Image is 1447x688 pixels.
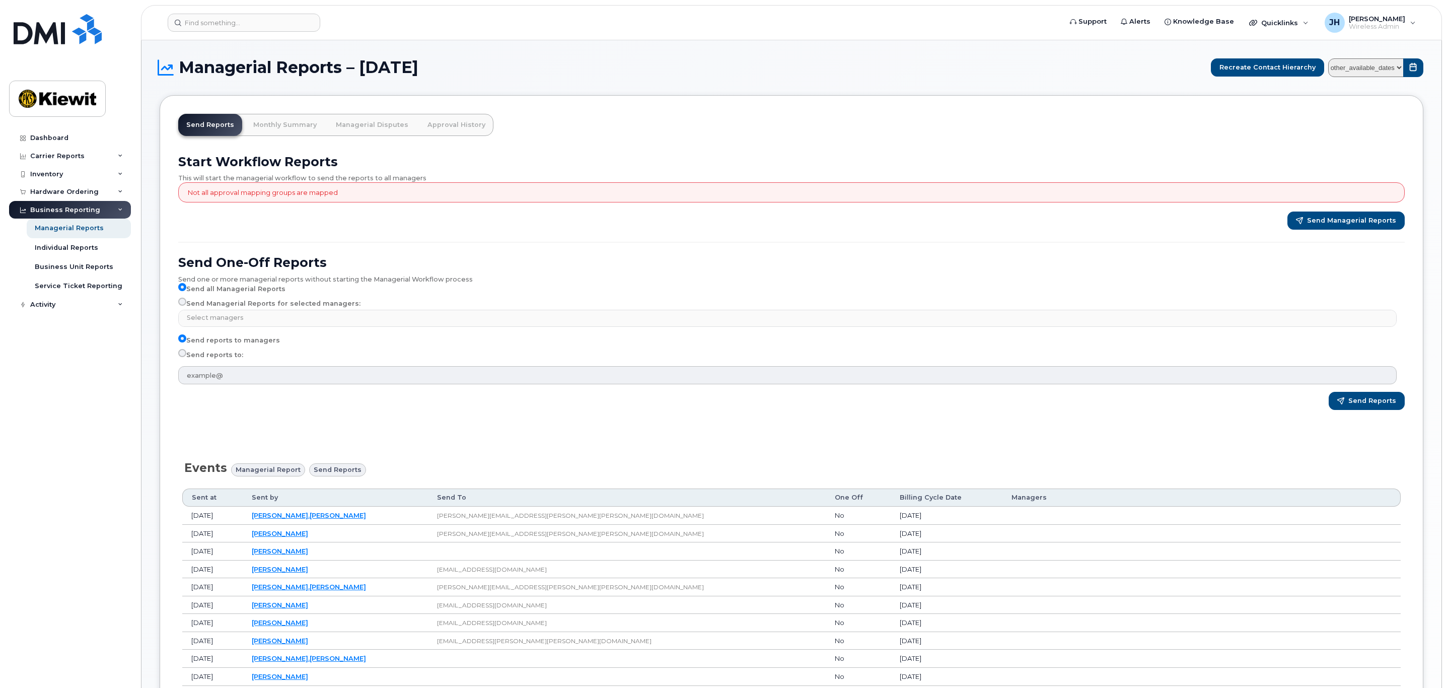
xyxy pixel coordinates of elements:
[243,489,427,507] th: Sent by
[437,583,704,591] span: [PERSON_NAME][EMAIL_ADDRESS][PERSON_NAME][PERSON_NAME][DOMAIN_NAME]
[826,561,891,579] td: No
[437,637,652,645] span: [EMAIL_ADDRESS][PERSON_NAME][PERSON_NAME][DOMAIN_NAME]
[1307,216,1396,225] span: Send Managerial Reports
[252,529,308,537] a: [PERSON_NAME]
[178,298,360,310] label: Send Managerial Reports for selected managers:
[1287,212,1405,230] button: Send Managerial Reports
[178,114,242,136] a: Send Reports
[1002,489,1401,507] th: Managers
[182,632,243,650] td: [DATE]
[178,255,1405,270] h2: Send One-Off Reports
[252,583,366,591] a: [PERSON_NAME].[PERSON_NAME]
[891,632,1002,650] td: [DATE]
[891,561,1002,579] td: [DATE]
[182,542,243,561] td: [DATE]
[891,542,1002,561] td: [DATE]
[1219,62,1316,72] span: Recreate Contact Hierarchy
[891,668,1002,686] td: [DATE]
[182,507,243,525] td: [DATE]
[437,601,547,609] span: [EMAIL_ADDRESS][DOMAIN_NAME]
[1329,392,1405,410] button: Send Reports
[826,525,891,543] td: No
[252,654,366,662] a: [PERSON_NAME].[PERSON_NAME]
[419,114,493,136] a: Approval History
[428,489,826,507] th: Send To
[182,668,243,686] td: [DATE]
[252,565,308,573] a: [PERSON_NAME]
[1348,396,1396,405] span: Send Reports
[252,601,308,609] a: [PERSON_NAME]
[314,465,361,474] span: Send reports
[1211,58,1324,77] button: Recreate Contact Hierarchy
[178,298,186,306] input: Send Managerial Reports for selected managers:
[826,578,891,596] td: No
[182,561,243,579] td: [DATE]
[826,489,891,507] th: One Off
[178,366,1397,384] input: example@
[437,566,547,573] span: [EMAIL_ADDRESS][DOMAIN_NAME]
[891,507,1002,525] td: [DATE]
[178,349,243,361] label: Send reports to:
[252,618,308,627] a: [PERSON_NAME]
[437,512,704,519] span: [PERSON_NAME][EMAIL_ADDRESS][PERSON_NAME][PERSON_NAME][DOMAIN_NAME]
[182,489,243,507] th: Sent at
[182,596,243,614] td: [DATE]
[178,334,186,342] input: Send reports to managers
[891,525,1002,543] td: [DATE]
[178,169,1405,182] div: This will start the managerial workflow to send the reports to all managers
[891,489,1002,507] th: Billing Cycle Date
[826,596,891,614] td: No
[182,525,243,543] td: [DATE]
[178,154,1405,169] h2: Start Workflow Reports
[252,511,366,519] a: [PERSON_NAME].[PERSON_NAME]
[182,650,243,668] td: [DATE]
[891,614,1002,632] td: [DATE]
[252,637,308,645] a: [PERSON_NAME]
[252,547,308,555] a: [PERSON_NAME]
[826,507,891,525] td: No
[826,632,891,650] td: No
[178,270,1405,284] div: Send one or more managerial reports without starting the Managerial Workflow process
[826,542,891,561] td: No
[184,461,227,475] span: Events
[178,283,186,291] input: Send all Managerial Reports
[252,672,308,680] a: [PERSON_NAME]
[437,530,704,537] span: [PERSON_NAME][EMAIL_ADDRESS][PERSON_NAME][PERSON_NAME][DOMAIN_NAME]
[188,188,338,197] p: Not all approval mapping groups are mapped
[178,349,186,357] input: Send reports to:
[1403,644,1439,680] iframe: Messenger Launcher
[826,650,891,668] td: No
[891,650,1002,668] td: [DATE]
[328,114,416,136] a: Managerial Disputes
[826,668,891,686] td: No
[182,614,243,632] td: [DATE]
[178,283,285,295] label: Send all Managerial Reports
[182,578,243,596] td: [DATE]
[245,114,325,136] a: Monthly Summary
[179,60,418,75] span: Managerial Reports – [DATE]
[437,619,547,627] span: [EMAIL_ADDRESS][DOMAIN_NAME]
[236,465,301,474] span: Managerial Report
[891,578,1002,596] td: [DATE]
[178,334,280,347] label: Send reports to managers
[891,596,1002,614] td: [DATE]
[826,614,891,632] td: No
